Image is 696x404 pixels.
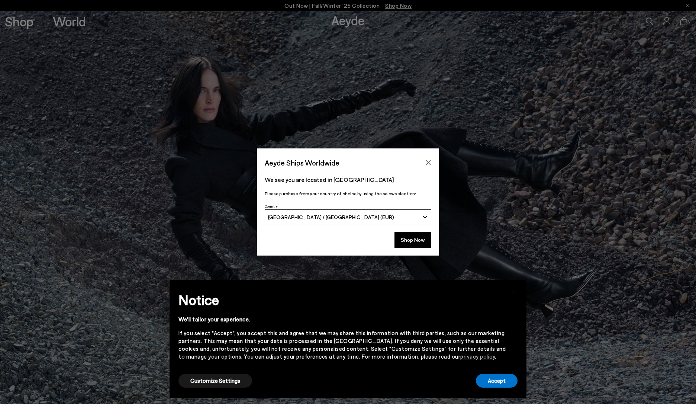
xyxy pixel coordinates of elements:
span: Country [265,204,278,208]
p: We see you are located in [GEOGRAPHIC_DATA] [265,175,431,184]
h2: Notice [178,290,506,310]
span: × [512,286,517,296]
button: Customize Settings [178,374,252,388]
a: privacy policy [460,353,495,360]
div: If you select "Accept", you accept this and agree that we may share this information with third p... [178,329,506,360]
span: Aeyde Ships Worldwide [265,156,339,169]
button: Close [423,157,434,168]
button: Shop Now [394,232,431,248]
span: [GEOGRAPHIC_DATA] / [GEOGRAPHIC_DATA] (EUR) [268,214,394,220]
button: Accept [476,374,518,388]
p: Please purchase from your country of choice by using the below selection: [265,190,431,197]
button: Close this notice [506,282,523,300]
div: We'll tailor your experience. [178,315,506,323]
